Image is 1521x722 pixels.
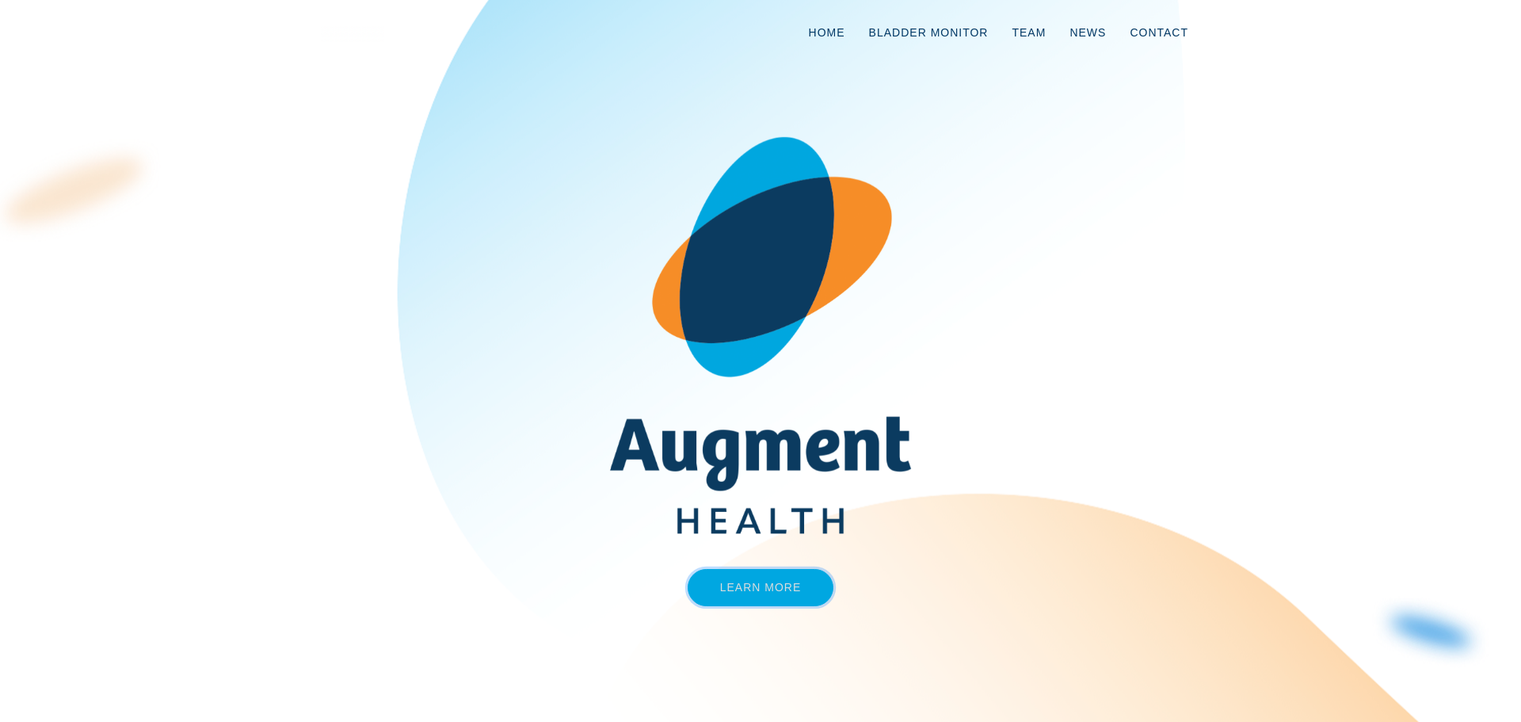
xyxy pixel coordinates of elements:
a: Bladder Monitor [857,6,1001,59]
a: Learn More [688,569,834,606]
img: AugmentHealth_FullColor_Transparent.png [598,136,924,533]
a: Team [1000,6,1058,59]
img: logo [321,26,384,42]
a: News [1058,6,1118,59]
a: Home [797,6,857,59]
a: Contact [1118,6,1200,59]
